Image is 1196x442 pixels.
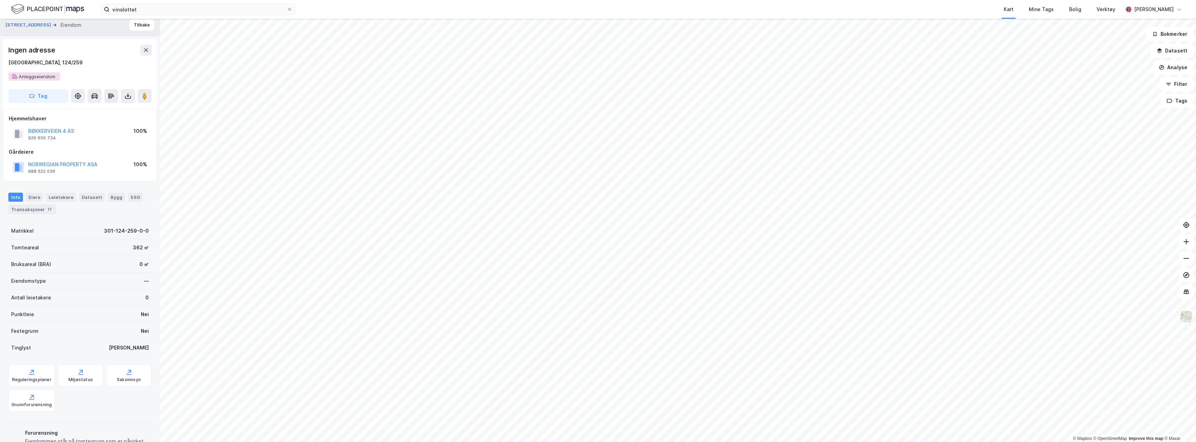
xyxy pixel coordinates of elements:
div: Info [8,193,23,202]
div: Tomteareal [11,243,39,252]
a: Improve this map [1129,436,1163,441]
div: Matrikkel [11,227,34,235]
div: 100% [134,127,147,135]
div: 301-124-259-0-0 [104,227,149,235]
div: 100% [134,160,147,169]
div: 0 [145,294,149,302]
div: [PERSON_NAME] [1134,5,1174,14]
div: Ingen adresse [8,45,56,56]
div: Nei [141,310,149,319]
div: Reguleringsplaner [12,377,51,383]
a: OpenStreetMap [1093,436,1127,441]
div: 0 ㎡ [139,260,149,268]
div: Nei [141,327,149,335]
div: 926 650 734 [28,135,56,141]
div: 362 ㎡ [133,243,149,252]
div: Mine Tags [1029,5,1054,14]
div: Punktleie [11,310,34,319]
div: Festegrunn [11,327,38,335]
div: ESG [128,193,143,202]
div: Bolig [1069,5,1081,14]
div: Kart [1004,5,1013,14]
div: [PERSON_NAME] [109,344,149,352]
div: — [144,277,149,285]
div: Grunnforurensning [11,402,52,408]
div: 17 [46,206,53,213]
div: 988 622 036 [28,169,55,174]
button: Bokmerker [1146,27,1193,41]
button: Analyse [1153,61,1193,74]
div: Eiendomstype [11,277,46,285]
div: Bruksareal (BRA) [11,260,51,268]
div: Antall leietakere [11,294,51,302]
div: Bygg [108,193,125,202]
div: Eiendom [60,21,81,29]
img: logo.f888ab2527a4732fd821a326f86c7f29.svg [11,3,84,15]
div: [GEOGRAPHIC_DATA], 124/259 [8,58,83,67]
a: Mapbox [1073,436,1092,441]
div: Hjemmelshaver [9,114,151,123]
button: Datasett [1151,44,1193,58]
div: Tinglyst [11,344,31,352]
button: Tilbake [129,19,154,31]
div: Eiere [26,193,43,202]
div: Verktøy [1097,5,1115,14]
div: Datasett [79,193,105,202]
div: Leietakere [46,193,76,202]
div: Transaksjoner [8,204,56,214]
div: Forurensning [25,429,149,437]
button: Filter [1160,77,1193,91]
div: Miljøstatus [68,377,93,383]
button: Tag [8,89,68,103]
div: Saksinnsyn [117,377,141,383]
div: Kontrollprogram for chat [1161,409,1196,442]
div: Gårdeiere [9,148,151,156]
button: Tags [1161,94,1193,108]
iframe: Chat Widget [1161,409,1196,442]
input: Søk på adresse, matrikkel, gårdeiere, leietakere eller personer [110,4,287,15]
button: [STREET_ADDRESS] [6,22,52,29]
img: Z [1180,310,1193,323]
